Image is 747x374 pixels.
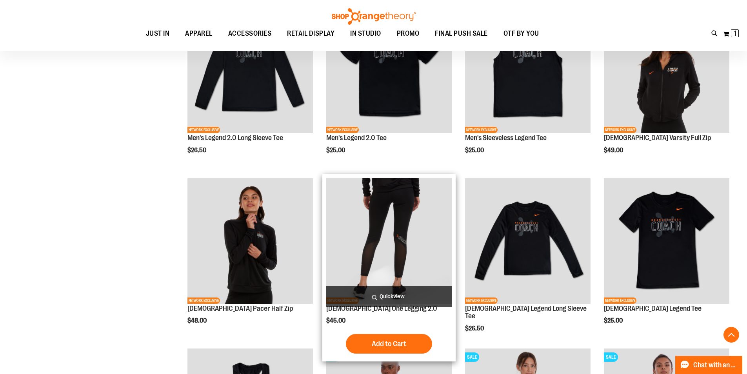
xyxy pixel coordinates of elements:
span: JUST IN [146,25,170,42]
button: Chat with an Expert [675,356,743,374]
a: [DEMOGRAPHIC_DATA] Legend Tee [604,305,702,312]
img: Shop Orangetheory [331,8,417,25]
img: OTF Ladies Coach FA23 Pacer Half Zip - Black primary image [187,178,313,304]
span: $48.00 [187,317,208,324]
span: $26.50 [465,325,485,332]
div: product [461,4,594,174]
a: OTF Ladies Coach FA23 Legend SS Tee - Black primary imageNETWORK EXCLUSIVE [604,178,729,305]
a: Quickview [326,286,452,307]
span: 1 [734,29,736,37]
span: NETWORK EXCLUSIVE [465,127,498,133]
a: OTF Ladies Coach FA23 One Legging 2.0 - Black primary imageNETWORK EXCLUSIVE [326,178,452,305]
span: $25.00 [465,147,485,154]
div: product [600,4,733,174]
div: product [184,174,317,345]
span: RETAIL DISPLAY [287,25,334,42]
div: product [184,4,317,174]
a: OTF Ladies Coach FA23 Legend LS Tee - Black primary imageNETWORK EXCLUSIVE [465,178,591,305]
span: PROMO [397,25,420,42]
span: $26.50 [187,147,207,154]
span: FINAL PUSH SALE [435,25,488,42]
a: Men's Legend 2.0 Tee [326,134,387,142]
span: $45.00 [326,317,347,324]
img: OTF Ladies Coach FA23 One Legging 2.0 - Black primary image [326,178,452,304]
span: Add to Cart [372,339,406,348]
span: Chat with an Expert [693,361,738,369]
span: NETWORK EXCLUSIVE [187,127,220,133]
button: Back To Top [723,327,739,343]
img: OTF Ladies Coach FA23 Legend LS Tee - Black primary image [465,178,591,304]
span: NETWORK EXCLUSIVE [604,297,636,304]
span: NETWORK EXCLUSIVE [187,297,220,304]
img: OTF Ladies Coach FA23 Legend SS Tee - Black primary image [604,178,729,304]
span: SALE [465,352,479,362]
a: OTF Mens Coach FA23 Legend 2.0 SS Tee - Black primary imageNETWORK EXCLUSIVE [326,7,452,134]
span: ACCESSORIES [228,25,272,42]
a: [DEMOGRAPHIC_DATA] Legend Long Sleeve Tee [465,305,587,320]
span: $25.00 [326,147,346,154]
span: NETWORK EXCLUSIVE [326,127,359,133]
a: [DEMOGRAPHIC_DATA] Pacer Half Zip [187,305,293,312]
a: OTF Ladies Coach FA23 Pacer Half Zip - Black primary imageNETWORK EXCLUSIVE [187,178,313,305]
div: product [600,174,733,345]
a: [DEMOGRAPHIC_DATA] One Legging 2.0 [326,305,437,312]
span: IN STUDIO [350,25,381,42]
div: product [461,174,594,352]
img: OTF Mens Coach FA23 Legend Sleeveless Tee - Black primary image [465,7,591,133]
span: NETWORK EXCLUSIVE [604,127,636,133]
div: product [322,4,456,174]
img: OTF Ladies Coach FA23 Varsity Full Zip - Black primary image [604,7,729,133]
a: Men's Legend 2.0 Long Sleeve Tee [187,134,283,142]
span: APPAREL [185,25,213,42]
span: NETWORK EXCLUSIVE [465,297,498,304]
a: OTF Mens Coach FA23 Legend Sleeveless Tee - Black primary imageNETWORK EXCLUSIVE [465,7,591,134]
a: Men's Sleeveless Legend Tee [465,134,547,142]
a: [DEMOGRAPHIC_DATA] Varsity Full Zip [604,134,711,142]
span: OTF BY YOU [503,25,539,42]
span: $49.00 [604,147,624,154]
a: OTF Ladies Coach FA23 Varsity Full Zip - Black primary imageNETWORK EXCLUSIVE [604,7,729,134]
a: OTF Mens Coach FA23 Legend 2.0 LS Tee - Black primary imageNETWORK EXCLUSIVE [187,7,313,134]
img: OTF Mens Coach FA23 Legend 2.0 LS Tee - Black primary image [187,7,313,133]
span: $25.00 [604,317,624,324]
div: product [322,174,456,362]
span: SALE [604,352,618,362]
img: OTF Mens Coach FA23 Legend 2.0 SS Tee - Black primary image [326,7,452,133]
button: Add to Cart [346,334,432,354]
